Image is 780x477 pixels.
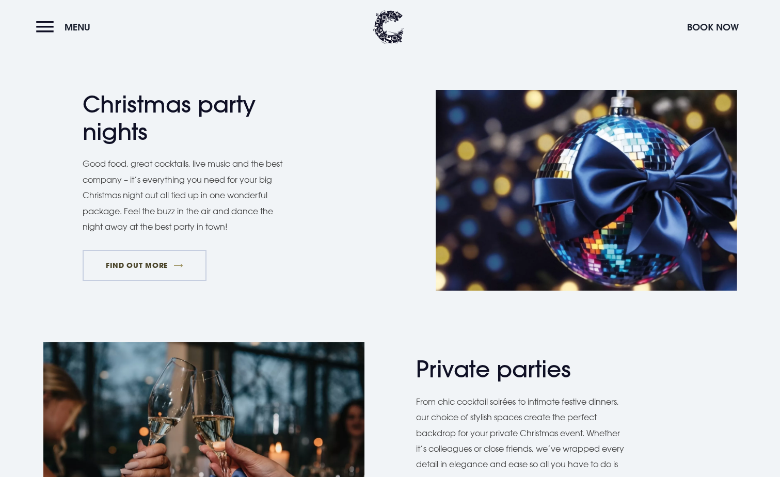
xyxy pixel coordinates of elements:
[83,156,294,234] p: Good food, great cocktails, live music and the best company – it’s everything you need for your b...
[65,21,90,33] span: Menu
[416,356,617,383] h2: Private parties
[83,91,284,146] h2: Christmas party nights
[373,10,404,44] img: Clandeboye Lodge
[682,16,744,38] button: Book Now
[36,16,95,38] button: Menu
[83,250,207,281] a: FIND OUT MORE
[436,90,737,291] img: Hotel Christmas in Northern Ireland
